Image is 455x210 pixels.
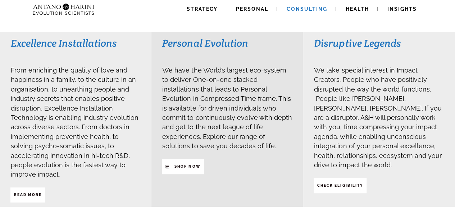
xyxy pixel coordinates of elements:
span: Strategy [187,6,218,12]
a: CHECK ELIGIBILITY [314,178,367,193]
strong: Read More [14,193,42,197]
span: Personal [236,6,268,12]
span: We have the World’s largest eco-system to deliver One-on-one stacked installations that leads to ... [162,66,292,150]
span: Consulting [287,6,327,12]
span: Health [346,6,369,12]
span: From enriching the quality of love and happiness in a family, to the culture in an organisation, ... [11,66,138,178]
h3: Disruptive Legends [314,37,444,50]
strong: CHECK ELIGIBILITY [317,183,363,187]
span: We take special interest in Impact Creators. People who have positively disrupted the way the wor... [314,66,441,169]
a: SHop NOW [162,159,204,174]
h3: Personal Evolution [162,37,292,50]
h3: Excellence Installations [11,37,141,50]
a: Read More [10,187,45,202]
span: Insights [387,6,417,12]
strong: SHop NOW [174,164,200,168]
